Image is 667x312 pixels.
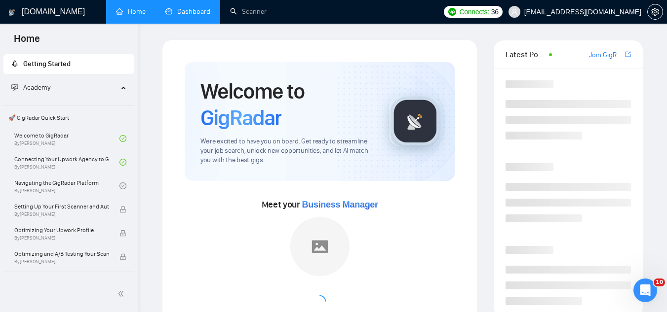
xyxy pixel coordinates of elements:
span: 10 [654,278,665,286]
img: logo [8,4,15,20]
h1: Welcome to [200,78,374,131]
span: Academy [23,83,50,92]
a: Navigating the GigRadar PlatformBy[PERSON_NAME] [14,175,119,197]
span: Optimizing Your Upwork Profile [14,225,109,235]
span: Home [6,32,48,52]
span: double-left [118,289,127,299]
span: setting [648,8,663,16]
span: export [625,50,631,58]
span: Latest Posts from the GigRadar Community [506,48,546,61]
span: rocket [11,60,18,67]
span: Academy [11,83,50,92]
span: We're excited to have you on board. Get ready to streamline your job search, unlock new opportuni... [200,137,374,165]
span: lock [119,206,126,213]
span: 🚀 GigRadar Quick Start [4,108,133,128]
span: Meet your [262,199,378,210]
span: By [PERSON_NAME] [14,259,109,265]
iframe: Intercom live chat [633,278,657,302]
img: upwork-logo.png [448,8,456,16]
img: gigradar-logo.png [391,97,440,146]
a: Connecting Your Upwork Agency to GigRadarBy[PERSON_NAME] [14,151,119,173]
span: Business Manager [302,200,378,209]
a: setting [647,8,663,16]
span: loading [314,295,326,307]
a: Welcome to GigRadarBy[PERSON_NAME] [14,128,119,149]
button: setting [647,4,663,20]
img: placeholder.png [290,217,350,276]
li: Getting Started [3,54,134,74]
span: Setting Up Your First Scanner and Auto-Bidder [14,202,109,211]
a: searchScanner [230,7,267,16]
span: fund-projection-screen [11,84,18,91]
span: By [PERSON_NAME] [14,235,109,241]
span: check-circle [119,159,126,166]
span: 36 [491,6,499,17]
span: check-circle [119,135,126,142]
span: Optimizing and A/B Testing Your Scanner for Better Results [14,249,109,259]
a: homeHome [116,7,146,16]
a: dashboardDashboard [165,7,210,16]
span: check-circle [119,182,126,189]
span: 👑 Agency Success with GigRadar [4,274,133,294]
a: export [625,50,631,59]
span: Getting Started [23,60,71,68]
span: user [511,8,518,15]
span: lock [119,253,126,260]
a: Join GigRadar Slack Community [589,50,623,61]
span: Connects: [459,6,489,17]
span: lock [119,230,126,237]
span: By [PERSON_NAME] [14,211,109,217]
span: GigRadar [200,104,281,131]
